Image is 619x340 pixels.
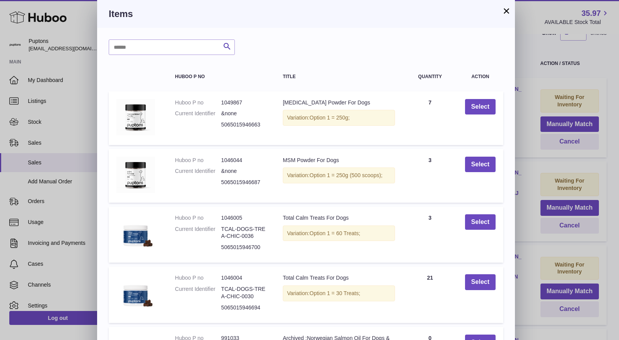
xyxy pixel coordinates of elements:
[309,230,360,236] span: Option 1 = 60 Treats;
[283,214,395,222] div: Total Calm Treats For Dogs
[175,226,221,240] dt: Current Identifier
[283,167,395,183] div: Variation:
[403,91,457,145] td: 7
[116,214,155,253] img: Total Calm Treats For Dogs
[465,99,496,115] button: Select
[465,157,496,173] button: Select
[221,226,267,240] dd: TCAL-DOGS-TREA-CHIC-0036
[465,274,496,290] button: Select
[116,157,155,193] img: MSM Powder For Dogs
[109,8,503,20] h3: Items
[283,99,395,106] div: [MEDICAL_DATA] Powder For Dogs
[283,274,395,282] div: Total Calm Treats For Dogs
[175,214,221,222] dt: Huboo P no
[221,244,267,251] dd: 5065015946700
[403,149,457,203] td: 3
[221,304,267,311] dd: 5065015946694
[167,67,275,87] th: Huboo P no
[283,157,395,164] div: MSM Powder For Dogs
[175,110,221,117] dt: Current Identifier
[221,157,267,164] dd: 1046044
[403,67,457,87] th: Quantity
[221,110,267,117] dd: &none
[309,114,350,121] span: Option 1 = 250g;
[283,226,395,241] div: Variation:
[116,99,155,135] img: Glucosamine Powder For Dogs
[403,207,457,263] td: 3
[457,67,503,87] th: Action
[221,179,267,186] dd: 5065015946687
[283,110,395,126] div: Variation:
[283,285,395,301] div: Variation:
[221,167,267,175] dd: &none
[502,6,511,15] button: ×
[403,267,457,323] td: 21
[175,99,221,106] dt: Huboo P no
[221,285,267,300] dd: TCAL-DOGS-TREA-CHIC-0030
[275,67,403,87] th: Title
[175,157,221,164] dt: Huboo P no
[309,290,360,296] span: Option 1 = 30 Treats;
[221,274,267,282] dd: 1046004
[175,285,221,300] dt: Current Identifier
[116,274,155,313] img: Total Calm Treats For Dogs
[221,214,267,222] dd: 1046005
[175,167,221,175] dt: Current Identifier
[221,99,267,106] dd: 1049867
[175,274,221,282] dt: Huboo P no
[221,121,267,128] dd: 5065015946663
[309,172,383,178] span: Option 1 = 250g (500 scoops);
[465,214,496,230] button: Select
